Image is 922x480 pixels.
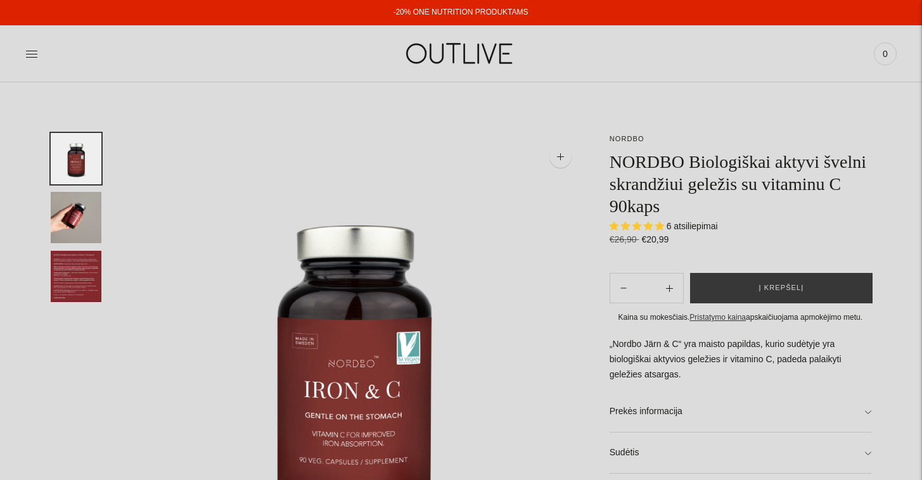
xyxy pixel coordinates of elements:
[637,279,656,298] input: Product quantity
[874,40,897,68] a: 0
[393,8,528,16] a: -20% ONE NUTRITION PRODUKTAMS
[610,234,639,244] s: €26,90
[51,133,101,184] button: Translation missing: en.general.accessibility.image_thumbail
[610,221,667,231] span: 5.00 stars
[51,192,101,243] button: Translation missing: en.general.accessibility.image_thumbail
[610,391,871,432] a: Prekės informacija
[641,234,669,244] span: €20,99
[610,337,871,382] p: „Nordbo Järn & C“ yra maisto papildas, kurio sudėtyje yra biologiškai aktyvios geležies ir vitami...
[690,273,873,303] button: Į krepšelį
[610,273,637,303] button: Add product quantity
[759,282,804,294] span: Į krepšelį
[689,313,746,322] a: Pristatymo kaina
[610,135,644,142] a: NORDBO
[876,45,894,63] span: 0
[610,433,871,473] a: Sudėtis
[381,32,540,75] img: OUTLIVE
[656,273,683,303] button: Subtract product quantity
[610,311,871,324] div: Kaina su mokesčiais. apskaičiuojama apmokėjimo metu.
[667,221,718,231] span: 6 atsiliepimai
[51,251,101,302] button: Translation missing: en.general.accessibility.image_thumbail
[610,151,871,217] h1: NORDBO Biologiškai aktyvi švelni skrandžiui geležis su vitaminu C 90kaps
